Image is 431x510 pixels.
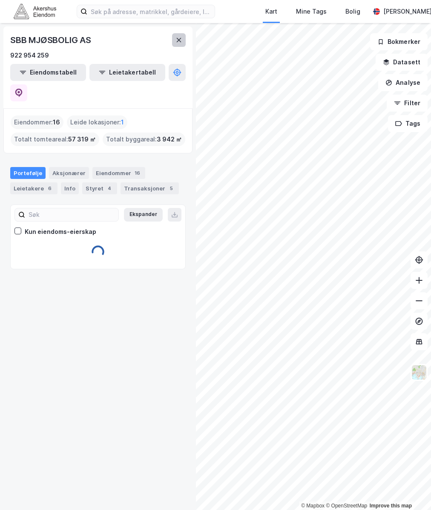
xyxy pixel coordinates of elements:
div: Mine Tags [296,6,327,17]
div: 4 [105,184,114,193]
iframe: Chat Widget [388,469,431,510]
span: 57 319 ㎡ [68,134,96,144]
button: Analyse [378,74,428,91]
a: Mapbox [301,503,325,509]
button: Filter [387,95,428,112]
div: SBB MJØSBOLIG AS [10,33,93,47]
button: Datasett [376,54,428,71]
button: Bokmerker [370,33,428,50]
button: Leietakertabell [89,64,165,81]
span: 3 942 ㎡ [157,134,182,144]
div: Bolig [345,6,360,17]
div: 922 954 259 [10,50,49,61]
div: Leide lokasjoner : [67,115,127,129]
div: Totalt tomteareal : [11,133,99,146]
div: Totalt byggareal : [103,133,185,146]
img: akershus-eiendom-logo.9091f326c980b4bce74ccdd9f866810c.svg [14,4,56,19]
div: Kart [265,6,277,17]
div: Kun eiendoms-eierskap [25,227,96,237]
button: Eiendomstabell [10,64,86,81]
div: Aksjonærer [49,167,89,179]
div: Styret [82,182,117,194]
div: Info [61,182,79,194]
input: Søk på adresse, matrikkel, gårdeiere, leietakere eller personer [87,5,215,18]
div: Transaksjoner [121,182,179,194]
button: Ekspander [124,208,163,222]
img: spinner.a6d8c91a73a9ac5275cf975e30b51cfb.svg [91,245,105,259]
div: Leietakere [10,182,57,194]
img: Z [411,364,427,380]
div: 6 [46,184,54,193]
span: 16 [53,117,60,127]
div: Eiendommer : [11,115,63,129]
div: Kontrollprogram for chat [388,469,431,510]
div: Eiendommer [92,167,145,179]
div: 16 [133,169,142,177]
button: Tags [388,115,428,132]
div: Portefølje [10,167,46,179]
a: Improve this map [370,503,412,509]
span: 1 [121,117,124,127]
input: Søk [25,208,118,221]
div: 5 [167,184,175,193]
a: OpenStreetMap [326,503,367,509]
